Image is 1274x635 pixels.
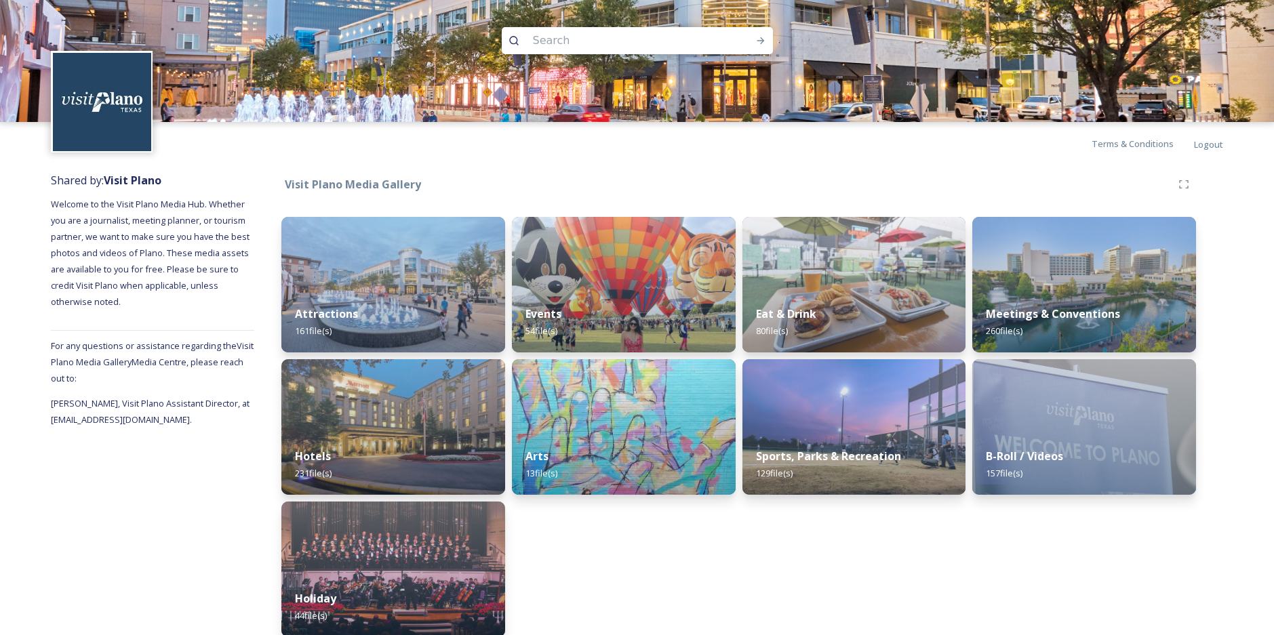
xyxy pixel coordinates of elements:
img: ea110bd7-91bd-4d21-8ab7-5f586e6198d7.jpg [281,359,505,495]
img: images.jpeg [53,53,151,151]
img: 49de9871-0ad7-4f79-876a-8be633dd9873.jpg [512,217,736,352]
strong: Visit Plano [104,173,161,188]
span: Shared by: [51,173,161,188]
span: 161 file(s) [295,325,332,337]
strong: Meetings & Conventions [986,306,1120,321]
span: 157 file(s) [986,467,1022,479]
img: 163f5452-487e-46b6-95ce-7d30f5d8887d.jpg [972,359,1196,495]
span: Welcome to the Visit Plano Media Hub. Whether you are a journalist, meeting planner, or tourism p... [51,198,252,308]
span: [PERSON_NAME], Visit Plano Assistant Director, at [EMAIL_ADDRESS][DOMAIN_NAME]. [51,397,252,426]
input: Search [526,26,712,56]
span: 44 file(s) [295,609,327,621]
strong: Arts [525,449,549,464]
span: 260 file(s) [986,325,1022,337]
img: 978e481f-193b-49d6-b951-310609a898c1.jpg [742,217,966,352]
img: 1ea302d0-861e-4f91-92cf-c7386b8feaa8.jpg [512,359,736,495]
span: 231 file(s) [295,467,332,479]
span: 13 file(s) [525,467,557,479]
strong: B-Roll / Videos [986,449,1063,464]
span: For any questions or assistance regarding the Visit Plano Media Gallery Media Centre, please reac... [51,340,254,384]
span: 80 file(s) [756,325,788,337]
span: 129 file(s) [756,467,793,479]
strong: Events [525,306,561,321]
strong: Attractions [295,306,358,321]
strong: Sports, Parks & Recreation [756,449,901,464]
span: 54 file(s) [525,325,557,337]
span: Logout [1194,138,1223,150]
a: Terms & Conditions [1092,136,1194,152]
img: 4926d70f-1349-452b-9734-7b98794f73aa.jpg [972,217,1196,352]
strong: Visit Plano Media Gallery [285,177,421,192]
img: 87a85942-043f-4767-857c-4144632cc238.jpg [281,217,505,352]
span: Terms & Conditions [1092,138,1174,150]
img: 26a65e60-1aa3-41aa-a9d5-20d91948a645.jpg [742,359,966,495]
strong: Eat & Drink [756,306,816,321]
strong: Hotels [295,449,331,464]
strong: Holiday [295,591,336,606]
